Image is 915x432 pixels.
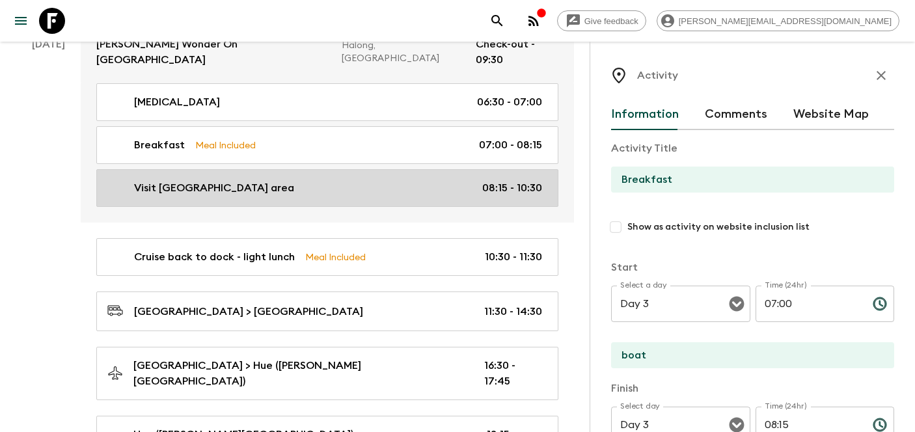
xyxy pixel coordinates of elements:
[627,221,810,234] span: Show as activity on website inclusion list
[195,138,256,152] p: Meal Included
[305,250,366,264] p: Meal Included
[637,68,678,83] p: Activity
[134,137,185,153] p: Breakfast
[96,36,331,68] p: [PERSON_NAME] Wonder On [GEOGRAPHIC_DATA]
[793,99,869,130] button: Website Map
[134,249,295,265] p: Cruise back to dock - light lunch
[96,169,558,207] a: Visit [GEOGRAPHIC_DATA] area08:15 - 10:30
[133,358,463,389] p: [GEOGRAPHIC_DATA] > Hue ([PERSON_NAME][GEOGRAPHIC_DATA])
[134,180,294,196] p: Visit [GEOGRAPHIC_DATA] area
[611,342,884,368] input: Start Location
[611,99,679,130] button: Information
[484,358,542,389] p: 16:30 - 17:45
[484,8,510,34] button: search adventures
[96,83,558,121] a: [MEDICAL_DATA]06:30 - 07:00
[705,99,767,130] button: Comments
[611,167,884,193] input: E.g Hozuagawa boat tour
[96,291,558,331] a: [GEOGRAPHIC_DATA] > [GEOGRAPHIC_DATA]11:30 - 14:30
[557,10,646,31] a: Give feedback
[756,286,862,322] input: hh:mm
[620,401,660,412] label: Select day
[134,94,220,110] p: [MEDICAL_DATA]
[765,280,807,291] label: Time (24hr)
[620,280,666,291] label: Select a day
[477,94,542,110] p: 06:30 - 07:00
[672,16,899,26] span: [PERSON_NAME][EMAIL_ADDRESS][DOMAIN_NAME]
[611,381,894,396] p: Finish
[657,10,899,31] div: [PERSON_NAME][EMAIL_ADDRESS][DOMAIN_NAME]
[479,137,542,153] p: 07:00 - 08:15
[96,126,558,164] a: BreakfastMeal Included07:00 - 08:15
[611,260,894,275] p: Start
[342,39,465,65] p: Halong, [GEOGRAPHIC_DATA]
[476,36,558,68] p: Check-out - 09:30
[485,249,542,265] p: 10:30 - 11:30
[81,21,574,83] a: [PERSON_NAME] Wonder On [GEOGRAPHIC_DATA]Halong, [GEOGRAPHIC_DATA]Check-out - 09:30
[484,304,542,319] p: 11:30 - 14:30
[728,295,746,313] button: Open
[8,8,34,34] button: menu
[482,180,542,196] p: 08:15 - 10:30
[611,141,894,156] p: Activity Title
[96,347,558,400] a: [GEOGRAPHIC_DATA] > Hue ([PERSON_NAME][GEOGRAPHIC_DATA])16:30 - 17:45
[867,291,893,317] button: Choose time, selected time is 7:00 AM
[577,16,646,26] span: Give feedback
[96,238,558,276] a: Cruise back to dock - light lunchMeal Included10:30 - 11:30
[765,401,807,412] label: Time (24hr)
[134,304,363,319] p: [GEOGRAPHIC_DATA] > [GEOGRAPHIC_DATA]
